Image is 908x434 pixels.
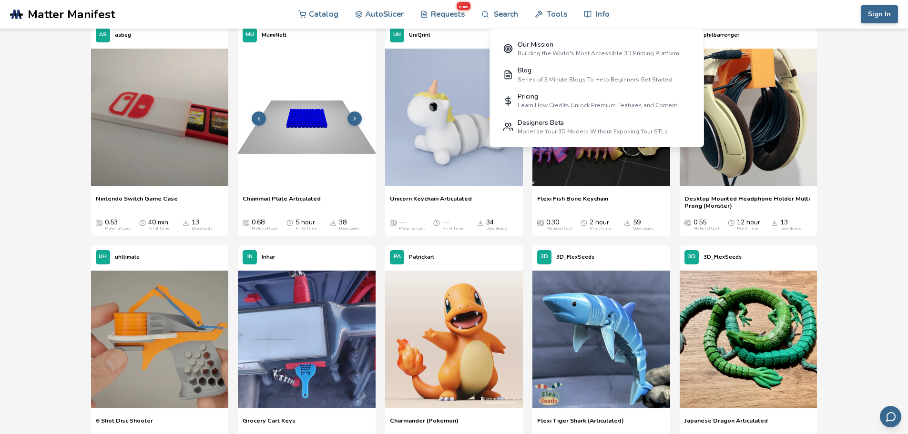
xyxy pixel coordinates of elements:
[546,226,572,231] div: Material Cost
[183,219,189,226] span: Downloads
[556,252,594,262] p: 3D_FlexSeeds
[694,219,719,231] div: 0.55
[704,252,742,262] p: 3D_FlexSeeds
[390,219,397,226] span: Average Cost
[688,254,695,260] span: 3D
[339,219,360,231] div: 38
[633,226,654,231] div: Downloads
[96,219,102,226] span: Average Cost
[262,252,275,262] p: Inhar
[518,128,668,135] div: Monetize Your 3D Models Without Exposing Your STLs
[546,219,572,231] div: 0.30
[497,36,697,62] a: Our MissionBuilding the World's Most Accessible 3D Printing Platform
[537,417,624,431] a: Flexi Tiger Shark (Articulated)
[624,219,631,226] span: Downloads
[245,32,254,38] span: MU
[684,219,691,226] span: Average Cost
[247,254,253,260] span: IN
[486,226,507,231] div: Downloads
[780,226,801,231] div: Downloads
[581,219,587,226] span: Average Print Time
[115,252,140,262] p: uhltimate
[96,417,153,431] a: 6 Shot Disc Shooter
[442,219,449,226] span: —
[393,32,401,38] span: UN
[497,114,697,140] a: Designers BetaMonetize Your 3D Models Without Exposing Your STLs
[590,226,611,231] div: Print Time
[518,76,673,83] div: Series of 3 Minute Blogs To Help Beginners Get Started
[497,62,697,88] a: BlogSeries of 3 Minute Blogs To Help Beginners Get Started
[457,2,470,10] span: new
[518,67,673,74] div: Blog
[518,93,677,101] div: Pricing
[518,50,679,57] div: Building the World's Most Accessible 3D Printing Platform
[252,219,277,231] div: 0.68
[633,219,654,231] div: 59
[684,417,768,431] a: Japanese Dragon Articulated
[433,219,440,226] span: Average Print Time
[148,226,169,231] div: Print Time
[105,226,131,231] div: Material Cost
[115,30,131,40] p: asbeg
[409,252,434,262] p: Patrickart
[442,226,463,231] div: Print Time
[296,219,316,231] div: 5 hour
[252,226,277,231] div: Material Cost
[99,254,107,260] span: UH
[486,219,507,231] div: 34
[694,226,719,231] div: Material Cost
[139,219,146,226] span: Average Print Time
[296,226,316,231] div: Print Time
[105,219,131,231] div: 0.53
[390,417,459,431] a: Charmander (Pokemon)
[737,219,760,231] div: 12 hour
[243,219,249,226] span: Average Cost
[737,226,758,231] div: Print Time
[394,254,401,260] span: PA
[399,226,425,231] div: Material Cost
[339,226,360,231] div: Downloads
[477,219,484,226] span: Downloads
[541,254,548,260] span: 3D
[330,219,337,226] span: Downloads
[728,219,735,226] span: Average Print Time
[409,30,430,40] p: UniQrint
[99,32,107,38] span: AS
[148,219,169,231] div: 40 min
[880,406,901,427] button: Send feedback via email
[192,226,213,231] div: Downloads
[518,41,679,49] div: Our Mission
[780,219,801,231] div: 13
[537,195,608,209] a: Flexi Fish Bone Keychain
[704,30,739,40] p: philbarrenger
[96,195,178,209] a: Nintendo Switch Game Case
[518,119,668,127] div: Designers Beta
[286,219,293,226] span: Average Print Time
[28,8,115,21] span: Matter Manifest
[518,102,677,109] div: Learn How Credits Unlock Premium Features and Content
[590,219,611,231] div: 2 hour
[771,219,778,226] span: Downloads
[399,219,406,226] span: —
[861,5,898,23] button: Sign In
[684,195,813,209] a: Desktop Mounted Headphone Holder Multi Prong (Monster)
[243,417,296,431] a: Grocery Cart Keys
[192,219,213,231] div: 13
[262,30,286,40] p: MumiNett
[537,219,544,226] span: Average Cost
[497,88,697,114] a: PricingLearn How Credits Unlock Premium Features and Content
[243,195,321,209] a: Chainmail Plate Articulated
[390,195,472,209] a: Unicorn Keychain Articulated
